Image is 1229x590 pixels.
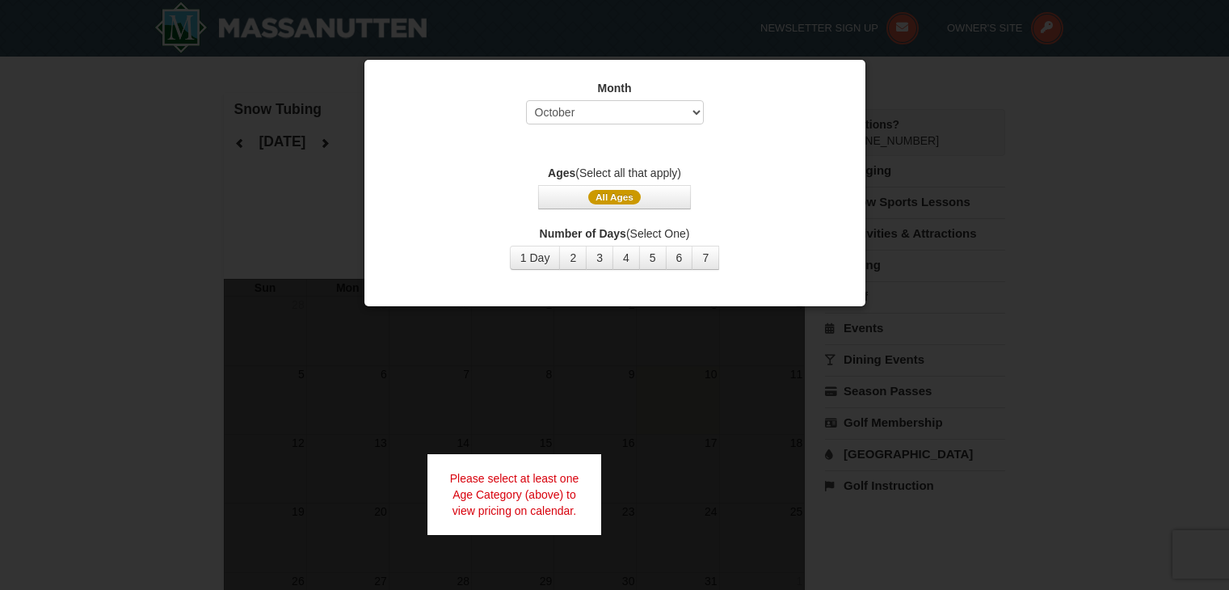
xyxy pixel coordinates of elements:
[598,82,632,95] strong: Month
[692,246,719,270] button: 7
[510,246,561,270] button: 1 Day
[666,246,693,270] button: 6
[548,166,575,179] strong: Ages
[538,185,690,209] button: All Ages
[588,190,641,204] span: All Ages
[559,246,587,270] button: 2
[385,165,845,181] label: (Select all that apply)
[612,246,640,270] button: 4
[427,454,602,535] div: Please select at least one Age Category (above) to view pricing on calendar.
[639,246,667,270] button: 5
[385,225,845,242] label: (Select One)
[586,246,613,270] button: 3
[540,227,626,240] strong: Number of Days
